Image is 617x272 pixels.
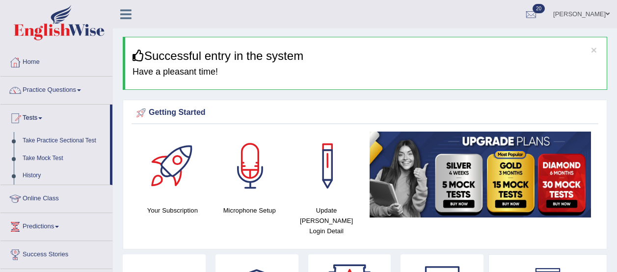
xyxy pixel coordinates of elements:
[0,105,110,129] a: Tests
[216,205,283,216] h4: Microphone Setup
[370,132,591,217] img: small5.jpg
[133,67,599,77] h4: Have a pleasant time!
[134,106,596,120] div: Getting Started
[0,185,112,210] a: Online Class
[18,150,110,167] a: Take Mock Test
[133,50,599,62] h3: Successful entry in the system
[0,49,112,73] a: Home
[0,77,112,101] a: Practice Questions
[591,45,597,55] button: ×
[0,213,112,238] a: Predictions
[139,205,206,216] h4: Your Subscription
[533,4,545,13] span: 20
[0,241,112,266] a: Success Stories
[18,167,110,185] a: History
[293,205,360,236] h4: Update [PERSON_NAME] Login Detail
[18,132,110,150] a: Take Practice Sectional Test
